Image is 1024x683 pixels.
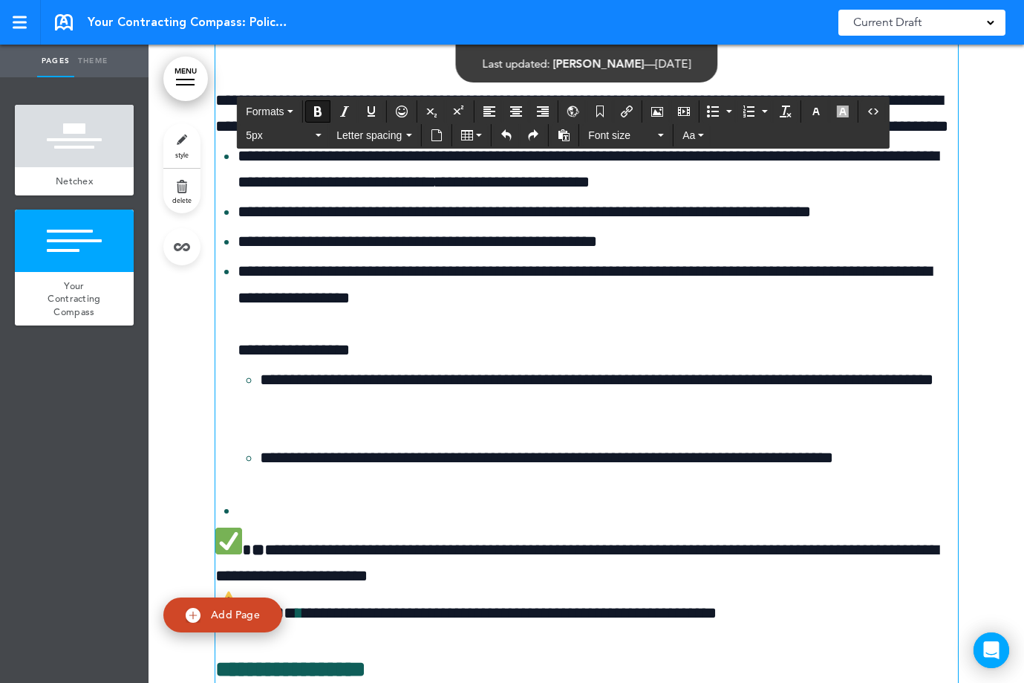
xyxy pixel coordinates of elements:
a: delete [163,169,200,213]
div: Bullet list [702,100,736,123]
a: Your Contracting Compass [15,272,134,326]
div: Table [454,124,489,146]
a: Theme [74,45,111,77]
span: 5px [246,128,313,143]
span: style [175,150,189,159]
div: Align center [503,100,529,123]
a: Pages [37,45,74,77]
div: Underline [359,100,384,123]
div: Insert/Edit global anchor link [561,100,586,123]
div: Align right [530,100,555,123]
span: delete [172,195,192,204]
span: Aa [682,129,695,141]
div: Insert/edit airmason link [614,100,639,123]
span: Formats [246,106,284,117]
div: Insert document [424,124,449,146]
div: Bold [305,100,330,123]
span: [DATE] [655,56,691,71]
a: style [163,123,200,168]
img: 26a0.png [215,591,242,618]
div: Subscript [420,100,445,123]
div: Source code [861,100,886,123]
div: — [482,58,691,69]
div: Align left [477,100,502,123]
div: Superscript [446,100,472,123]
span: Add Page [211,608,260,621]
a: Netchex [15,167,134,195]
div: Paste as text [551,124,576,146]
span: Current Draft [853,12,922,33]
img: add.svg [186,608,200,623]
span: Your Contracting Compass: Policies, Procedures, & Best Practices [88,14,288,30]
div: Clear formatting [773,100,798,123]
span: Last updated: [482,56,549,71]
div: Undo [494,124,519,146]
div: Open Intercom Messenger [974,632,1009,668]
span: [PERSON_NAME] [552,56,644,71]
span: Netchex [56,175,93,187]
div: Anchor [587,100,613,123]
a: Add Page [163,598,282,632]
div: Italic [332,100,357,123]
div: Redo [521,124,546,146]
div: Numbered list [737,100,772,123]
img: 2705.png [215,528,242,554]
div: Insert/edit media [671,100,697,123]
div: Airmason image [645,100,670,123]
span: Your Contracting Compass [48,279,100,318]
a: MENU [163,56,208,101]
span: Font size [588,128,655,143]
span: Letter spacing [336,128,403,143]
